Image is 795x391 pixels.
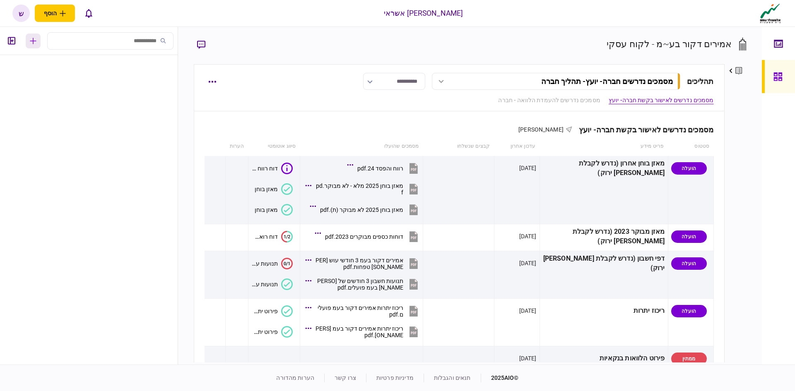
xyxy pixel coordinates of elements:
a: תנאים והגבלות [434,374,471,381]
button: תנועות חשבון 3 חודשים של אמירים דקור בעמ פועלים.pdf [307,275,420,293]
div: [DATE] [519,354,537,362]
text: 0/1 [284,261,290,266]
button: ריכוז יתרות אמירים דקור בעמ פועלים.pdf [307,302,420,320]
div: תנועות עובר ושב [251,260,278,267]
a: מסמכים נדרשים להעמדת הלוואה - חברה [498,96,600,105]
th: הערות [226,137,248,156]
div: מאזן בוחן [255,206,278,213]
div: דוחות כספים מבוקרים 2023.pdf [325,233,403,240]
div: תהליכים [687,76,714,87]
div: מאזן בוחן 2025 לא מבוקר (ת).pdf [320,206,403,213]
button: דוחות כספים מבוקרים 2023.pdf [317,227,420,246]
th: עדכון אחרון [494,137,540,156]
div: הועלה [671,305,707,317]
img: client company logo [758,3,783,24]
text: 1/2 [284,234,290,239]
button: מאזן בוחן [255,204,293,216]
div: אמירים דקור בע~מ - לקוח עסקי [607,37,732,51]
div: [DATE] [519,307,537,315]
div: מאזן מבוקר 2023 (נדרש לקבלת [PERSON_NAME] ירוק) [543,227,665,246]
button: ריכוז יתרות אמירים דקור בעמ מזרחי.pdf [307,322,420,341]
div: תנועות חשבון 3 חודשים של אמירים דקור בעמ פועלים.pdf [316,278,403,291]
button: פירוט יתרות [251,305,293,317]
button: אמירים דקור בעמ 3 חודשי עוש מזרחי טפחות.pdf [307,254,420,273]
div: מאזן בוחן אחרון (נדרש לקבלת [PERSON_NAME] ירוק) [543,159,665,178]
button: דוח רווח והפסד [251,163,293,174]
div: [PERSON_NAME] אשראי [384,8,463,19]
div: תנועות עובר ושב [251,281,278,288]
span: [PERSON_NAME] [518,126,564,133]
button: 0/1תנועות עובר ושב [251,258,293,269]
div: פירוט יתרות [251,329,278,335]
div: מסמכים נדרשים לאישור בקשת חברה- יועץ [572,125,714,134]
div: ממתין [671,353,707,365]
th: סיווג אוטומטי [248,137,300,156]
button: פירוט יתרות [251,326,293,338]
button: פתח רשימת התראות [80,5,97,22]
div: הועלה [671,230,707,243]
th: מסמכים שהועלו [300,137,423,156]
div: דוח רווח והפסד [251,165,278,172]
div: הועלה [671,162,707,175]
div: ריכוז יתרות אמירים דקור בעמ מזרחי.pdf [316,325,403,338]
button: רווח והפסד 24.pdf [349,159,420,178]
div: מסמכים נדרשים חברה- יועץ - תהליך חברה [541,77,673,86]
a: מסמכים נדרשים לאישור בקשת חברה- יועץ [609,96,714,105]
button: ש [12,5,30,22]
a: מדיניות פרטיות [376,374,414,381]
button: מסמכים נדרשים חברה- יועץ- תהליך חברה [432,73,680,90]
div: ריכוז יתרות [543,302,665,320]
button: פתח תפריט להוספת לקוח [35,5,75,22]
a: צרו קשר [335,374,356,381]
th: פריט מידע [540,137,668,156]
div: דפי חשבון (נדרש לקבלת [PERSON_NAME] ירוק) [543,254,665,273]
a: הערות מהדורה [276,374,314,381]
button: מאזן בוחן [255,183,293,195]
div: פירוט יתרות [251,308,278,314]
div: רווח והפסד 24.pdf [357,165,403,172]
th: סטטוס [668,137,713,156]
div: [DATE] [519,232,537,240]
div: מאזן בוחן 2025 מלא - לא מבוקר.pdf [316,182,403,196]
div: © 2025 AIO [481,374,519,382]
th: קבצים שנשלחו [423,137,494,156]
div: מאזן בוחן [255,186,278,192]
div: דוח רואה חשבון [251,233,278,240]
div: [DATE] [519,259,537,267]
div: הועלה [671,257,707,270]
div: פירוט הלוואות בנקאיות [543,349,665,368]
div: אמירים דקור בעמ 3 חודשי עוש מזרחי טפחות.pdf [316,257,403,270]
button: מאזן בוחן 2025 לא מבוקר (ת).pdf [312,200,420,219]
button: תנועות עובר ושב [251,278,293,290]
div: ריכוז יתרות אמירים דקור בעמ פועלים.pdf [316,305,403,318]
button: 1/2דוח רואה חשבון [251,231,293,242]
div: [DATE] [519,164,537,172]
button: מאזן בוחן 2025 מלא - לא מבוקר.pdf [307,180,420,198]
